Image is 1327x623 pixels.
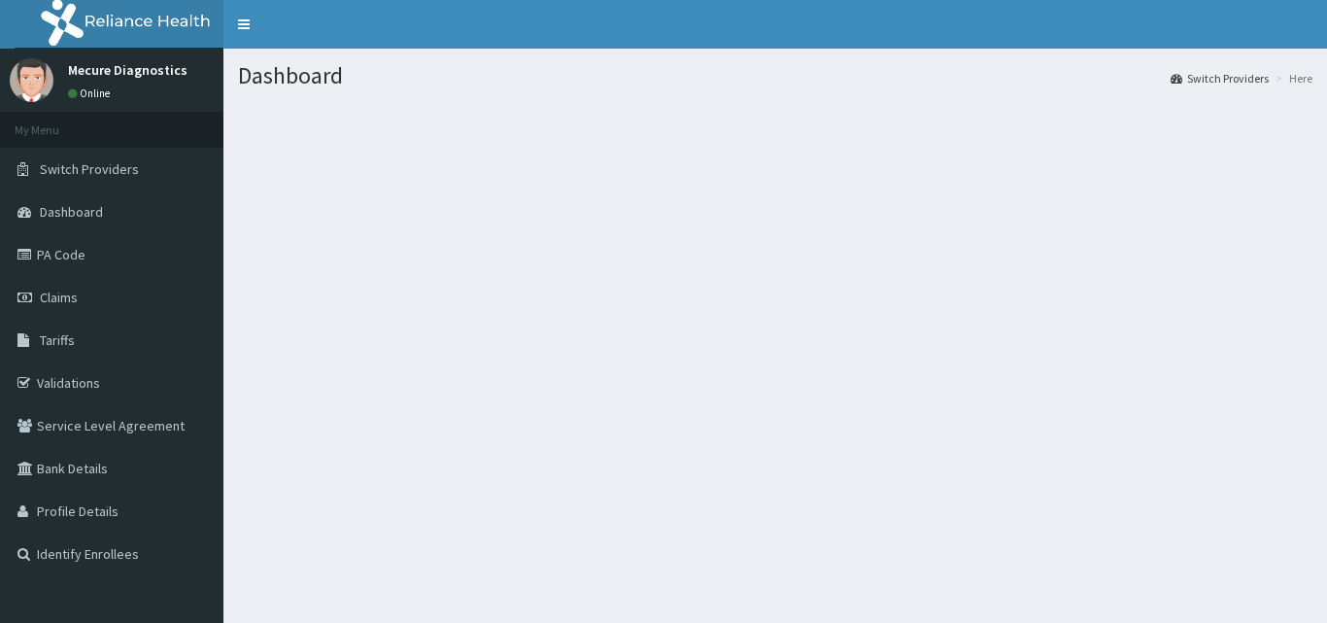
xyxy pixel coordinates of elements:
[68,63,187,77] p: Mecure Diagnostics
[238,63,1312,88] h1: Dashboard
[10,58,53,102] img: User Image
[40,331,75,349] span: Tariffs
[40,160,139,178] span: Switch Providers
[40,203,103,221] span: Dashboard
[40,289,78,306] span: Claims
[1171,70,1269,87] a: Switch Providers
[68,87,115,100] a: Online
[1271,70,1312,87] li: Here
